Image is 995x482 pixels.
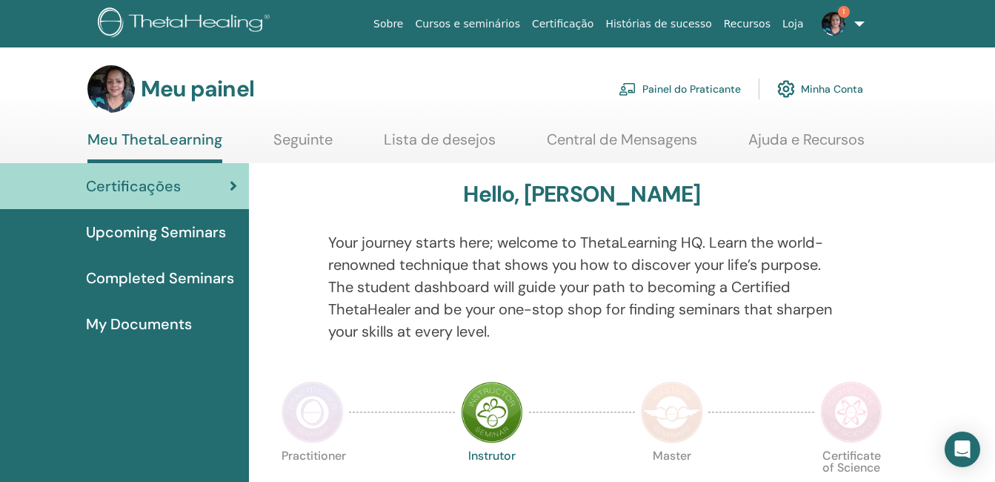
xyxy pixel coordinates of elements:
a: Cursos e seminários [409,10,525,38]
a: Histórias de sucesso [599,10,717,38]
span: 1 [838,6,850,18]
a: Ajuda e Recursos [748,131,865,159]
a: Minha Conta [777,73,863,105]
a: Seguinte [273,131,333,159]
a: Loja [776,10,810,38]
img: chalkboard-teacher.svg [619,82,636,96]
img: logo.png [98,7,275,41]
p: Your journey starts here; welcome to ThetaLearning HQ. Learn the world-renowned technique that sh... [328,231,835,343]
h3: Hello, [PERSON_NAME] [463,181,700,208]
img: Practitioner [282,381,344,443]
div: Abra o Intercom Messenger [945,432,980,467]
img: default.jpg [822,12,845,36]
img: Master [641,381,703,443]
a: Certificação [526,10,599,38]
a: Central de Mensagens [547,131,697,159]
a: Sobre [367,10,409,38]
img: Certificate of Science [820,381,882,443]
span: Upcoming Seminars [86,221,226,243]
img: cog.svg [777,76,795,102]
h3: Meu painel [141,76,254,102]
font: Minha Conta [801,82,863,96]
a: Recursos [718,10,776,38]
span: My Documents [86,313,192,335]
a: Painel do Praticante [619,73,741,105]
a: Meu ThetaLearning [87,131,222,163]
span: Certificações [86,175,181,197]
img: default.jpg [87,65,135,113]
font: Painel do Praticante [642,82,741,96]
a: Lista de desejos [384,131,496,159]
span: Completed Seminars [86,267,234,289]
img: Instrutor [461,381,523,443]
